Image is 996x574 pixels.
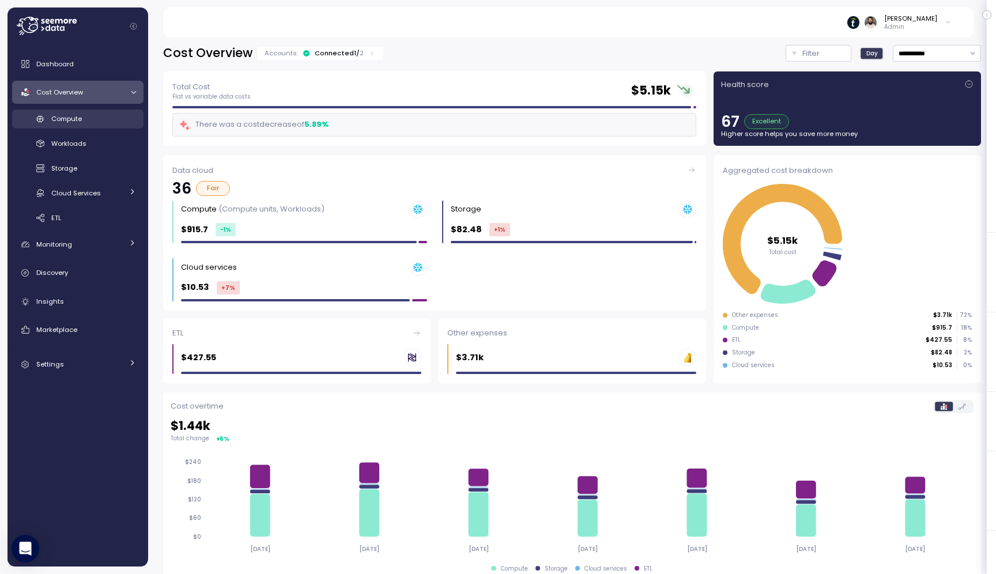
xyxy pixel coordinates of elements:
[957,311,971,319] p: 72 %
[865,16,877,28] img: ACg8ocLskjvUhBDgxtSFCRx4ztb74ewwa1VrVEuDBD_Ho1mrTsQB-QE=s96-c
[884,14,937,23] div: [PERSON_NAME]
[769,248,797,255] tspan: Total cost
[12,134,144,153] a: Workloads
[51,188,101,198] span: Cloud Services
[732,311,778,319] div: Other expenses
[36,88,83,97] span: Cost Overview
[304,119,329,130] div: 5.89 %
[265,48,298,58] p: Accounts:
[196,181,230,196] div: Fair
[12,183,144,202] a: Cloud Services
[220,435,229,443] div: 6 %
[721,79,769,90] p: Health score
[163,155,706,311] a: Data cloud36FairCompute (Compute units, Workloads)$915.7-1%Storage $82.48+1%Cloud services $10.53+7%
[933,311,952,319] p: $3.71k
[721,114,740,129] p: 67
[126,22,141,31] button: Collapse navigation
[171,401,224,412] p: Cost overtime
[163,318,431,383] a: ETL$427.55
[181,281,209,294] p: $10.53
[172,181,191,196] p: 36
[172,81,251,93] p: Total Cost
[172,327,421,339] div: ETL
[36,297,64,306] span: Insights
[315,48,364,58] div: Connected 1 /
[744,114,789,129] div: Excellent
[36,325,77,334] span: Marketplace
[545,565,568,573] div: Storage
[360,545,380,553] tspan: [DATE]
[51,114,82,123] span: Compute
[470,545,490,553] tspan: [DATE]
[36,240,72,249] span: Monitoring
[189,514,201,522] tspan: $60
[185,458,201,466] tspan: $240
[723,165,972,176] div: Aggregated cost breakdown
[250,545,270,553] tspan: [DATE]
[36,360,64,369] span: Settings
[12,233,144,256] a: Monitoring
[631,82,671,99] h2: $ 5.15k
[179,118,329,131] div: There was a cost decrease of
[456,351,484,364] p: $3.71k
[689,545,709,553] tspan: [DATE]
[884,23,937,31] p: Admin
[171,435,209,443] p: Total change
[12,208,144,227] a: ETL
[501,565,528,573] div: Compute
[957,349,971,357] p: 2 %
[802,48,820,59] p: Filter
[732,361,775,369] div: Cloud services
[732,324,759,332] div: Compute
[257,47,383,60] div: Accounts:Connected1/2
[932,324,952,332] p: $915.7
[181,351,216,364] p: $427.55
[451,223,482,236] p: $82.48
[732,349,755,357] div: Storage
[36,59,74,69] span: Dashboard
[908,545,928,553] tspan: [DATE]
[171,418,974,435] h2: $ 1.44k
[584,565,627,573] div: Cloud services
[217,281,240,294] div: +7 %
[451,203,481,215] div: Storage
[957,361,971,369] p: 0 %
[447,327,696,339] div: Other expenses
[36,268,68,277] span: Discovery
[12,109,144,129] a: Compute
[12,290,144,313] a: Insights
[957,336,971,344] p: 8 %
[489,223,510,236] div: +1 %
[12,353,144,376] a: Settings
[163,45,252,62] h2: Cost Overview
[957,324,971,332] p: 18 %
[12,159,144,178] a: Storage
[360,48,364,58] p: 2
[12,535,39,562] div: Open Intercom Messenger
[12,52,144,75] a: Dashboard
[172,165,696,176] div: Data cloud
[51,164,77,173] span: Storage
[798,545,818,553] tspan: [DATE]
[218,203,325,214] p: (Compute units, Workloads)
[193,533,201,541] tspan: $0
[181,223,208,236] p: $915.7
[644,565,652,573] div: ETL
[933,361,952,369] p: $10.53
[217,435,229,443] div: ▾
[181,262,237,273] div: Cloud services
[172,93,251,101] p: Flat vs variable data costs
[12,81,144,104] a: Cost Overview
[721,129,974,138] p: Higher score helps you save more money
[732,336,741,344] div: ETL
[181,203,325,215] div: Compute
[51,139,86,148] span: Workloads
[187,477,201,485] tspan: $180
[12,318,144,341] a: Marketplace
[926,336,952,344] p: $427.55
[786,45,851,62] button: Filter
[12,262,144,285] a: Discovery
[931,349,952,357] p: $82.48
[51,213,61,222] span: ETL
